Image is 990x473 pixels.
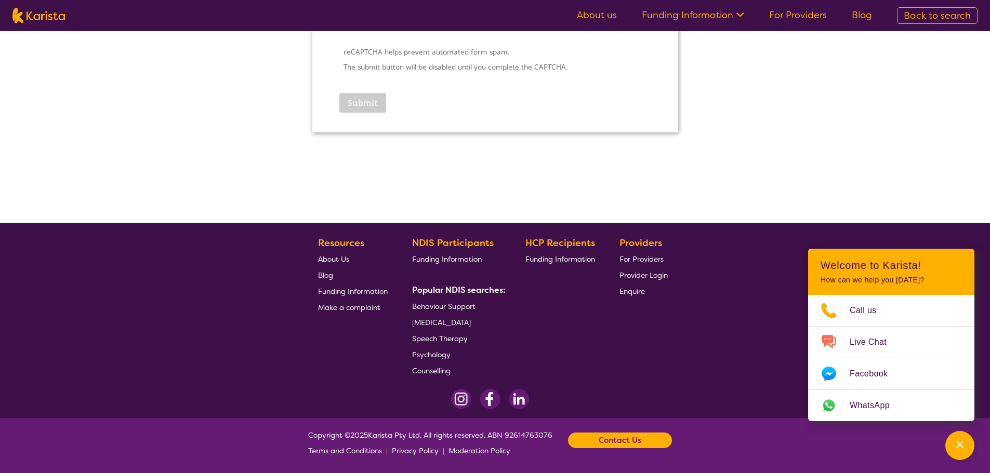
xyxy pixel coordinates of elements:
a: Funding Information [642,9,744,21]
a: For Providers [619,251,668,267]
a: [MEDICAL_DATA] [412,314,501,330]
a: Funding Information [318,283,388,299]
span: About Us [318,254,349,264]
img: Facebook [480,389,500,409]
span: Privacy Policy [392,446,439,455]
label: NDIS Plan management [42,434,138,445]
a: Privacy Policy [392,443,439,458]
a: Enquire [619,283,668,299]
p: How can we help you [DATE]? [821,276,962,285]
span: Psychology [412,350,451,359]
span: Funding Information [412,254,482,264]
label: Home Care Package [42,417,124,428]
a: Moderation Policy [448,443,510,458]
select: Head Office Location [33,188,222,209]
span: Live Chat [850,334,899,350]
span: Provider Login [619,271,668,280]
a: Blog [852,9,872,21]
a: Counselling [412,362,501,379]
label: Number of existing clients [33,221,144,236]
a: Make a complaint [318,299,388,315]
a: Psychology [412,346,501,362]
a: For Providers [769,9,827,21]
span: Call us [850,303,889,318]
b: Resources [318,237,364,249]
label: Business trading name [33,31,132,46]
b: Providers [619,237,662,249]
label: Dietitian [42,367,78,378]
span: Speech Therapy [412,334,468,343]
span: Back to search [904,9,971,22]
span: For Providers [619,254,664,264]
b: NDIS Participants [412,237,494,249]
select: Business Type [33,284,222,305]
a: Blog [318,267,388,283]
label: NDIS Support Coordination [42,451,153,462]
label: Business Website [33,126,171,141]
span: WhatsApp [850,398,902,413]
input: Business trading name [33,46,340,66]
span: Counselling [412,366,451,375]
a: Funding Information [525,251,595,267]
span: Facebook [850,366,900,382]
h2: Welcome to Karista! [821,259,962,272]
a: About us [577,9,617,21]
div: Channel Menu [808,249,974,421]
label: Domestic and home help [42,383,144,395]
span: Funding Information [318,287,388,296]
label: Counselling [42,350,91,361]
span: Behaviour Support [412,302,476,311]
a: Web link opens in a new tab. [808,390,974,421]
a: Back to search [897,7,978,24]
a: Funding Information [412,251,501,267]
label: Head Office Location [33,173,140,188]
label: Business Type [33,269,140,284]
label: ABN [33,78,59,93]
span: Copyright © 2025 Karista Pty Ltd. All rights reserved. ABN 92614763076 [308,427,552,458]
img: Instagram [451,389,471,409]
label: Behaviour support [42,333,119,344]
a: Behaviour Support [412,298,501,314]
span: Blog [318,271,333,280]
a: Terms and Conditions [308,443,382,458]
input: Number of existing clients [33,236,222,257]
a: Speech Therapy [412,330,501,346]
span: Moderation Policy [448,446,510,455]
b: HCP Recipients [525,237,595,249]
b: Popular NDIS searches: [412,285,506,295]
ul: Choose channel [808,295,974,421]
img: LinkedIn [509,389,529,409]
img: Karista logo [12,8,65,23]
p: | [386,443,388,458]
p: | [443,443,444,458]
a: Provider Login [619,267,668,283]
button: Channel Menu [945,431,974,460]
span: Terms and Conditions [308,446,382,455]
a: About Us [318,251,388,267]
label: Company details [29,8,138,21]
span: Enquire [619,287,645,296]
span: [MEDICAL_DATA] [412,318,471,327]
span: Make a complaint [318,303,380,312]
b: Contact Us [599,433,641,448]
span: Funding Information [525,254,595,264]
label: What services do you provide? (Choose all that apply) [33,317,245,331]
input: ABN [33,93,222,114]
label: Exercise physiology [42,400,122,412]
input: Business Website [33,141,220,161]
